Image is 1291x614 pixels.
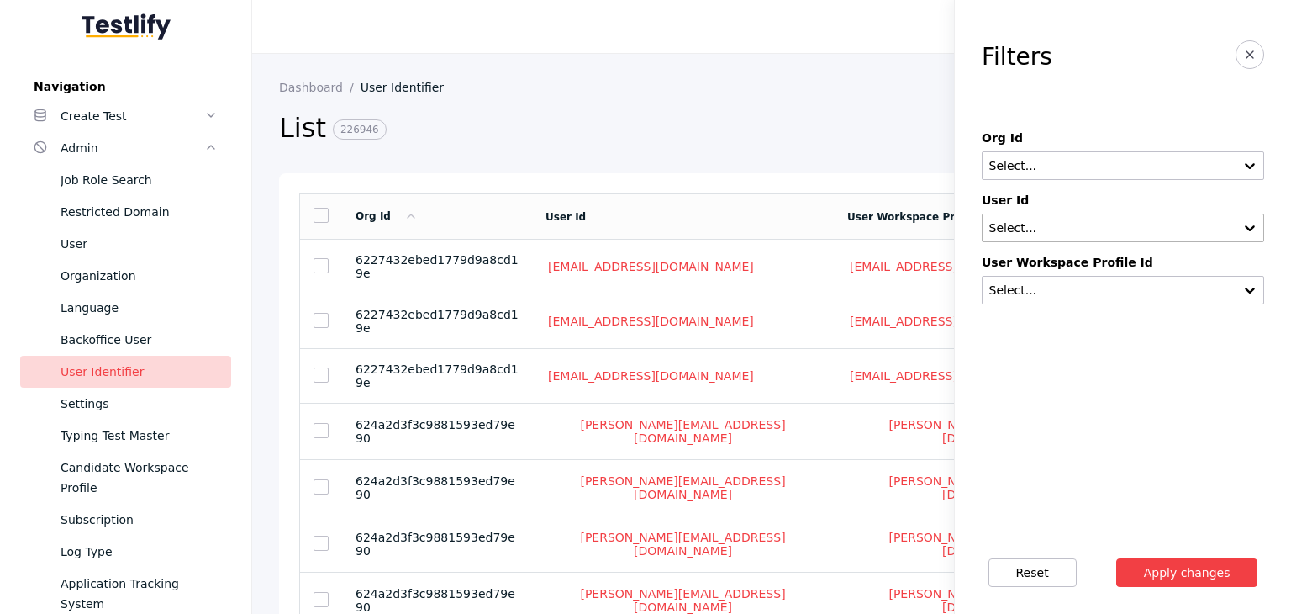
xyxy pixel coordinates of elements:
a: Typing Test Master [20,420,231,452]
a: [EMAIL_ADDRESS][DOMAIN_NAME] [847,259,1058,274]
a: Org Id [356,210,418,222]
a: [PERSON_NAME][EMAIL_ADDRESS][DOMAIN_NAME] [545,530,820,558]
label: Org Id [982,131,1264,145]
div: Log Type [61,542,218,562]
a: User Workspace Profile Id [847,211,994,223]
a: [PERSON_NAME][EMAIL_ADDRESS][DOMAIN_NAME] [847,474,1136,502]
button: Reset [988,558,1077,587]
a: Restricted Domain [20,196,231,228]
div: Job Role Search [61,170,218,190]
a: Candidate Workspace Profile [20,452,231,504]
a: [PERSON_NAME][EMAIL_ADDRESS][DOMAIN_NAME] [847,417,1136,446]
a: [PERSON_NAME][EMAIL_ADDRESS][DOMAIN_NAME] [847,530,1136,558]
div: Subscription [61,510,218,530]
div: User [61,234,218,254]
a: Log Type [20,536,231,568]
a: [EMAIL_ADDRESS][DOMAIN_NAME] [545,259,756,274]
a: Settings [20,388,231,420]
a: Subscription [20,504,231,536]
a: User Identifier [20,356,231,388]
div: Typing Test Master [61,426,218,446]
span: 226946 [333,119,387,140]
img: Testlify - Backoffice [82,13,171,40]
a: User Id [545,211,586,223]
div: Create Test [61,106,204,126]
a: User [20,228,231,260]
div: Admin [61,138,204,158]
label: Navigation [20,80,231,93]
a: [PERSON_NAME][EMAIL_ADDRESS][DOMAIN_NAME] [545,417,820,446]
span: 6227432ebed1779d9a8cd19e [356,253,519,280]
label: User Id [982,193,1264,207]
div: Restricted Domain [61,202,218,222]
div: Candidate Workspace Profile [61,458,218,498]
a: [EMAIL_ADDRESS][DOMAIN_NAME] [545,314,756,329]
a: [PERSON_NAME][EMAIL_ADDRESS][DOMAIN_NAME] [545,474,820,502]
span: 624a2d3f3c9881593ed79e90 [356,587,515,614]
a: Job Role Search [20,164,231,196]
a: User Identifier [361,81,457,94]
a: Backoffice User [20,324,231,356]
a: Dashboard [279,81,361,94]
div: Language [61,298,218,318]
div: Organization [61,266,218,286]
label: User Workspace Profile Id [982,256,1264,269]
h3: Filters [982,44,1052,71]
span: 624a2d3f3c9881593ed79e90 [356,531,515,558]
span: 6227432ebed1779d9a8cd19e [356,363,519,389]
button: Apply changes [1116,558,1258,587]
div: Application Tracking System [61,574,218,614]
a: [EMAIL_ADDRESS][DOMAIN_NAME] [545,368,756,384]
h2: List [279,111,1159,146]
a: Organization [20,260,231,292]
span: 6227432ebed1779d9a8cd19e [356,308,519,335]
span: 624a2d3f3c9881593ed79e90 [356,418,515,445]
a: [EMAIL_ADDRESS][DOMAIN_NAME] [847,314,1058,329]
div: Backoffice User [61,330,218,350]
a: [EMAIL_ADDRESS][DOMAIN_NAME] [847,368,1058,384]
div: User Identifier [61,362,218,382]
a: Language [20,292,231,324]
div: Settings [61,394,218,414]
span: 624a2d3f3c9881593ed79e90 [356,474,515,501]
